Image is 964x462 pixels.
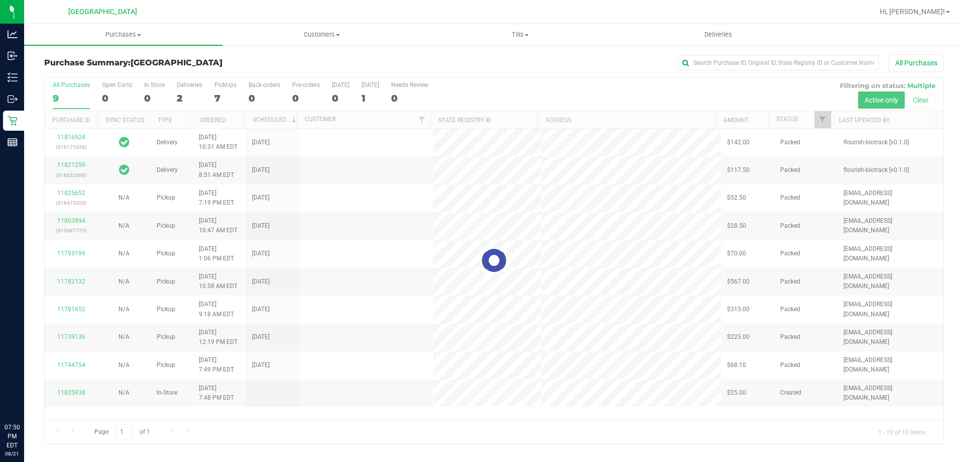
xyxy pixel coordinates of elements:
span: [GEOGRAPHIC_DATA] [68,8,137,16]
span: Hi, [PERSON_NAME]! [880,8,945,16]
input: Search Purchase ID, Original ID, State Registry ID or Customer Name... [678,55,879,70]
a: Tills [421,24,619,45]
inline-svg: Inventory [8,72,18,82]
a: Deliveries [619,24,817,45]
span: Customers [223,30,420,39]
span: Deliveries [691,30,746,39]
span: Purchases [24,30,222,39]
a: Purchases [24,24,222,45]
a: Customers [222,24,421,45]
button: All Purchases [889,54,944,71]
span: Tills [421,30,619,39]
inline-svg: Outbound [8,94,18,104]
inline-svg: Reports [8,137,18,147]
h3: Purchase Summary: [44,58,344,67]
iframe: Resource center [10,382,40,412]
inline-svg: Inbound [8,51,18,61]
p: 08/21 [5,450,20,457]
inline-svg: Retail [8,116,18,126]
span: [GEOGRAPHIC_DATA] [131,58,222,67]
p: 07:50 PM EDT [5,423,20,450]
inline-svg: Analytics [8,29,18,39]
